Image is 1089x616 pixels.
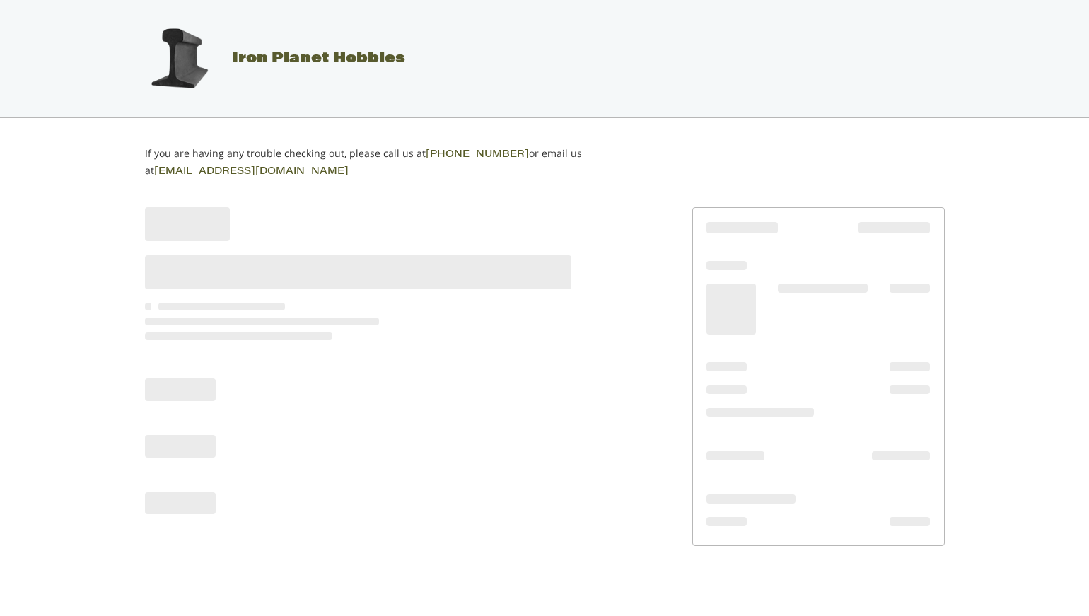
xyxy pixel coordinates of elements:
span: Iron Planet Hobbies [232,52,405,66]
a: [PHONE_NUMBER] [426,150,529,160]
a: Iron Planet Hobbies [129,52,405,66]
img: Iron Planet Hobbies [144,23,214,94]
a: [EMAIL_ADDRESS][DOMAIN_NAME] [154,167,349,177]
p: If you are having any trouble checking out, please call us at or email us at [145,146,627,180]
